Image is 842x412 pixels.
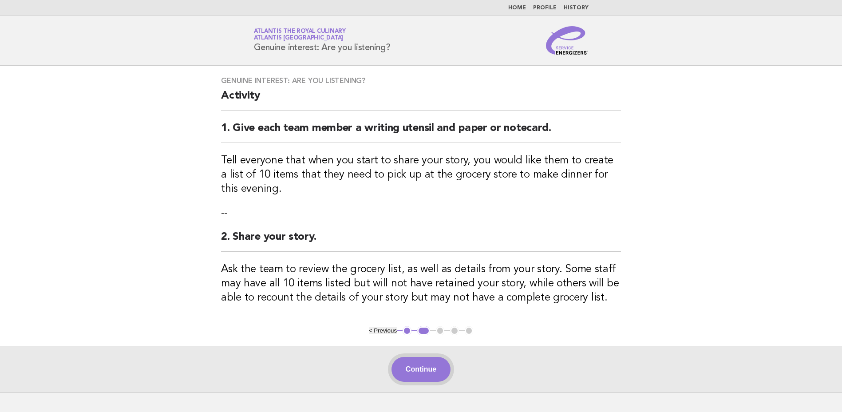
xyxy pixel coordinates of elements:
[221,230,621,252] h2: 2. Share your story.
[221,154,621,196] h3: Tell everyone that when you start to share your story, you would like them to create a list of 10...
[417,326,430,335] button: 2
[533,5,557,11] a: Profile
[564,5,589,11] a: History
[254,28,346,41] a: Atlantis the Royal CulinaryAtlantis [GEOGRAPHIC_DATA]
[221,121,621,143] h2: 1. Give each team member a writing utensil and paper or notecard.
[221,207,621,219] p: --
[508,5,526,11] a: Home
[221,262,621,305] h3: Ask the team to review the grocery list, as well as details from your story. Some staff may have ...
[221,89,621,111] h2: Activity
[403,326,411,335] button: 1
[254,29,391,52] h1: Genuine interest: Are you listening?
[254,36,344,41] span: Atlantis [GEOGRAPHIC_DATA]
[546,26,589,55] img: Service Energizers
[369,327,397,334] button: < Previous
[391,357,451,382] button: Continue
[221,76,621,85] h3: Genuine interest: Are you listening?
